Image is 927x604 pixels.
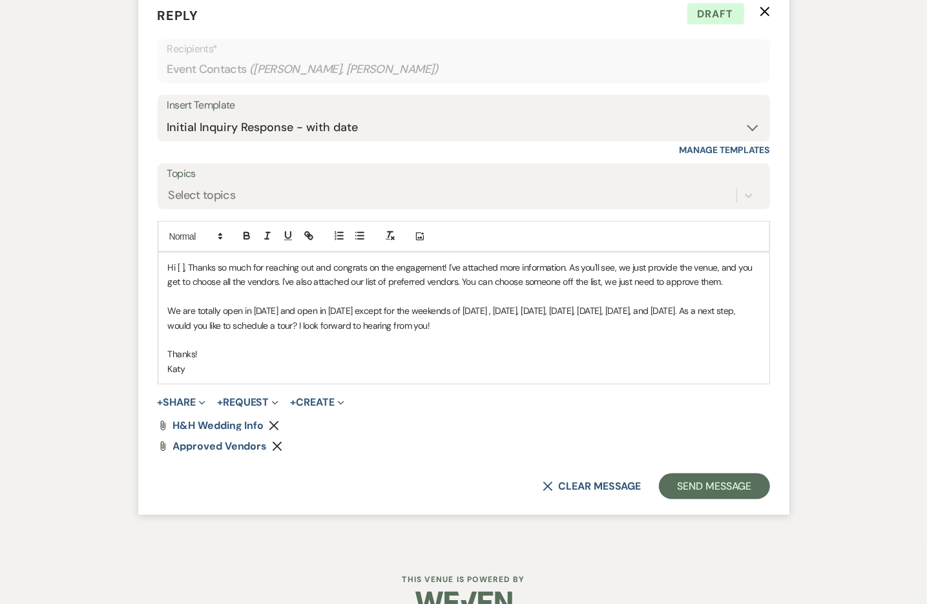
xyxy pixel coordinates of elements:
span: + [158,397,163,408]
a: Manage Templates [680,144,770,156]
button: Request [217,397,278,408]
div: Select topics [169,187,236,204]
p: Hi [ ], Thanks so much for reaching out and congrats on the engagement! I've attached more inform... [168,260,760,289]
p: We are totally open in [DATE] and open in [DATE] except for the weekends of [DATE] , [DATE], [DAT... [168,304,760,333]
button: Send Message [659,474,769,499]
span: Approved Vendors [173,439,267,453]
span: Reply [158,7,199,24]
button: Share [158,397,206,408]
span: H&H Wedding Info [173,419,264,432]
div: Event Contacts [167,57,760,82]
span: Draft [687,3,744,25]
label: Topics [167,165,760,183]
a: Approved Vendors [173,441,267,452]
span: ( [PERSON_NAME], [PERSON_NAME] ) [249,61,439,78]
div: Insert Template [167,96,760,115]
p: Thanks! [168,347,760,361]
button: Create [290,397,344,408]
span: As a next step, would you like to schedule a tour? I look forward to hearing from you! [168,305,738,331]
span: + [217,397,223,408]
p: Katy [168,362,760,376]
button: Clear message [543,481,641,492]
a: H&H Wedding Info [173,421,264,431]
span: + [290,397,296,408]
p: Recipients* [167,41,760,57]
